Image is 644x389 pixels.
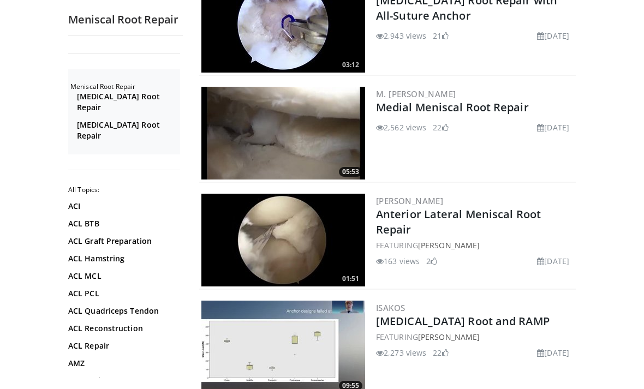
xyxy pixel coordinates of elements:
img: XzOTlMlQSGUnbGTX4xMDoxOjBrO-I4W8.300x170_q85_crop-smart_upscale.jpg [201,87,365,179]
a: Anterior Lateral Meniscal Root Repair [376,207,541,237]
li: 22 [433,122,448,133]
li: [DATE] [537,30,569,41]
a: ISAKOS [376,302,405,313]
a: [PERSON_NAME] [418,240,480,250]
div: FEATURING [376,331,574,343]
li: 163 views [376,255,420,267]
a: ACL Quadriceps Tendon [68,306,177,316]
a: ACL PCL [68,288,177,299]
a: 01:51 [201,194,365,286]
h2: Meniscal Root Repair [70,82,180,91]
a: ACL BTB [68,218,177,229]
a: [PERSON_NAME] [418,332,480,342]
li: 2,562 views [376,122,426,133]
li: [DATE] [537,255,569,267]
span: 03:12 [339,60,362,70]
a: ACI [68,201,177,212]
a: 05:53 [201,87,365,179]
span: 01:51 [339,274,362,284]
a: ACL Graft Preparation [68,236,177,247]
img: 79f3c451-6734-4c3d-ae0c-4779cf0ef7a5.300x170_q85_crop-smart_upscale.jpg [201,194,365,286]
h2: Meniscal Root Repair [68,13,183,27]
li: 2,943 views [376,30,426,41]
div: FEATURING [376,240,574,251]
a: Anatomic ACL [68,375,177,386]
li: [DATE] [537,122,569,133]
a: [PERSON_NAME] [376,195,443,206]
a: Medial Meniscal Root Repair [376,100,529,115]
a: [MEDICAL_DATA] Root Repair [77,119,177,141]
a: [MEDICAL_DATA] Root Repair [77,91,177,113]
a: [MEDICAL_DATA] Root and RAMP [376,314,550,328]
a: ACL MCL [68,271,177,282]
h2: All Topics: [68,185,180,194]
a: ACL Hamstring [68,253,177,264]
li: 21 [433,30,448,41]
li: 2,273 views [376,347,426,358]
span: 05:53 [339,167,362,177]
a: ACL Repair [68,340,177,351]
a: ACL Reconstruction [68,323,177,334]
li: [DATE] [537,347,569,358]
li: 2 [426,255,437,267]
a: M. [PERSON_NAME] [376,88,456,99]
a: AMZ [68,358,177,369]
li: 22 [433,347,448,358]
